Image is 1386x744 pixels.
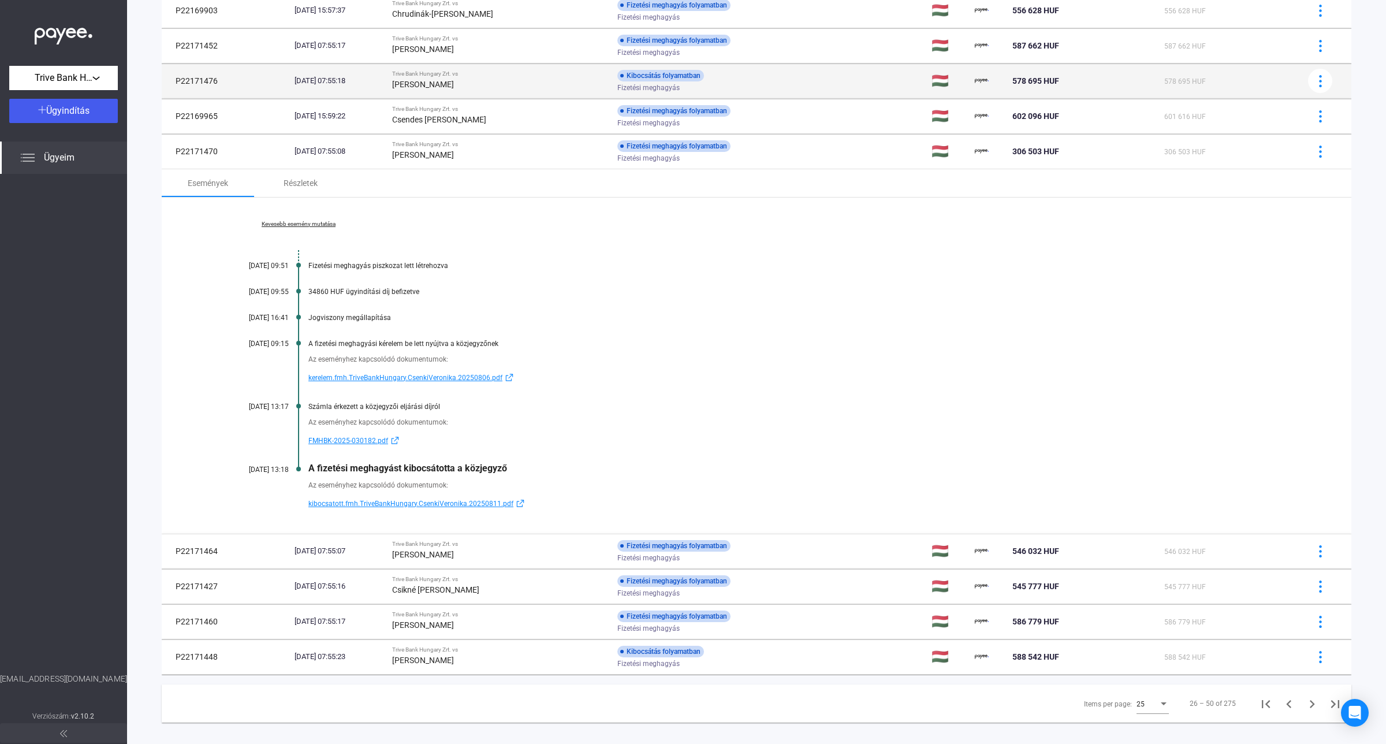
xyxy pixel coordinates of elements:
[392,44,454,54] strong: [PERSON_NAME]
[162,64,290,98] td: P22171476
[1308,539,1332,563] button: more-blue
[162,134,290,169] td: P22171470
[392,70,608,77] div: Trive Bank Hungary Zrt. vs
[295,545,383,557] div: [DATE] 07:55:07
[975,615,989,628] img: payee-logo
[392,9,493,18] strong: Chrudinák-[PERSON_NAME]
[1314,110,1327,122] img: more-blue
[1012,41,1059,50] span: 587 662 HUF
[617,540,731,552] div: Fizetési meghagyás folyamatban
[162,534,290,568] td: P22171464
[1314,40,1327,52] img: more-blue
[1308,609,1332,634] button: more-blue
[1314,75,1327,87] img: more-blue
[975,74,989,88] img: payee-logo
[188,176,228,190] div: Események
[1277,692,1301,715] button: Previous page
[60,730,67,737] img: arrow-double-left-grey.svg
[392,550,454,559] strong: [PERSON_NAME]
[975,144,989,158] img: payee-logo
[927,99,970,133] td: 🇭🇺
[1308,69,1332,93] button: more-blue
[295,146,383,157] div: [DATE] 07:55:08
[1012,582,1059,591] span: 545 777 HUF
[71,712,95,720] strong: v2.10.2
[308,479,1294,491] div: Az eseményhez kapcsolódó dokumentumok:
[308,497,513,511] span: kibocsatott.fmh.TriveBankHungary.CsenkiVeronika.20250811.pdf
[295,5,383,16] div: [DATE] 15:57:37
[1012,111,1059,121] span: 602 096 HUF
[617,10,680,24] span: Fizetési meghagyás
[35,21,92,45] img: white-payee-white-dot.svg
[1314,651,1327,663] img: more-blue
[1012,76,1059,85] span: 578 695 HUF
[1341,699,1369,727] div: Open Intercom Messenger
[46,105,90,116] span: Ügyindítás
[308,434,388,448] span: FMHBK-2025-030182.pdf
[927,64,970,98] td: 🇭🇺
[927,28,970,63] td: 🇭🇺
[38,106,46,114] img: plus-white.svg
[1314,545,1327,557] img: more-blue
[1164,548,1206,556] span: 546 032 HUF
[308,497,1294,511] a: kibocsatott.fmh.TriveBankHungary.CsenkiVeronika.20250811.pdfexternal-link-blue
[1012,6,1059,15] span: 556 628 HUF
[1164,618,1206,626] span: 586 779 HUF
[617,657,680,671] span: Fizetési meghagyás
[219,466,289,474] div: [DATE] 13:18
[392,576,608,583] div: Trive Bank Hungary Zrt. vs
[392,656,454,665] strong: [PERSON_NAME]
[1190,697,1236,710] div: 26 – 50 of 275
[1084,697,1132,711] div: Items per page:
[1308,574,1332,598] button: more-blue
[308,434,1294,448] a: FMHBK-2025-030182.pdfexternal-link-blue
[927,534,970,568] td: 🇭🇺
[295,110,383,122] div: [DATE] 15:59:22
[9,66,118,90] button: Trive Bank Hungary Zrt.
[392,115,486,124] strong: Csendes [PERSON_NAME]
[308,340,1294,348] div: A fizetési meghagyási kérelem be lett nyújtva a közjegyzőnek
[1137,697,1169,710] mat-select: Items per page:
[392,646,608,653] div: Trive Bank Hungary Zrt. vs
[617,575,731,587] div: Fizetési meghagyás folyamatban
[308,354,1294,365] div: Az eseményhez kapcsolódó dokumentumok:
[513,499,527,508] img: external-link-blue
[295,616,383,627] div: [DATE] 07:55:17
[1254,692,1277,715] button: First page
[162,639,290,674] td: P22171448
[617,46,680,59] span: Fizetési meghagyás
[1301,692,1324,715] button: Next page
[308,371,1294,385] a: kerelem.fmh.TriveBankHungary.CsenkiVeronika.20250806.pdfexternal-link-blue
[308,288,1294,296] div: 34860 HUF ügyindítási díj befizetve
[35,71,92,85] span: Trive Bank Hungary Zrt.
[162,604,290,639] td: P22171460
[1137,700,1145,708] span: 25
[295,581,383,592] div: [DATE] 07:55:16
[219,288,289,296] div: [DATE] 09:55
[219,221,378,228] a: Kevesebb esemény mutatása
[975,650,989,664] img: payee-logo
[1164,77,1206,85] span: 578 695 HUF
[162,99,290,133] td: P22169965
[1324,692,1347,715] button: Last page
[617,70,704,81] div: Kibocsátás folyamatban
[219,340,289,348] div: [DATE] 09:15
[927,134,970,169] td: 🇭🇺
[975,544,989,558] img: payee-logo
[295,651,383,663] div: [DATE] 07:55:23
[502,373,516,382] img: external-link-blue
[617,586,680,600] span: Fizetési meghagyás
[1308,104,1332,128] button: more-blue
[975,39,989,53] img: payee-logo
[295,75,383,87] div: [DATE] 07:55:18
[392,620,454,630] strong: [PERSON_NAME]
[388,436,402,445] img: external-link-blue
[1164,148,1206,156] span: 306 503 HUF
[44,151,74,165] span: Ügyeim
[1308,34,1332,58] button: more-blue
[617,551,680,565] span: Fizetési meghagyás
[1314,581,1327,593] img: more-blue
[1164,42,1206,50] span: 587 662 HUF
[1314,5,1327,17] img: more-blue
[1314,616,1327,628] img: more-blue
